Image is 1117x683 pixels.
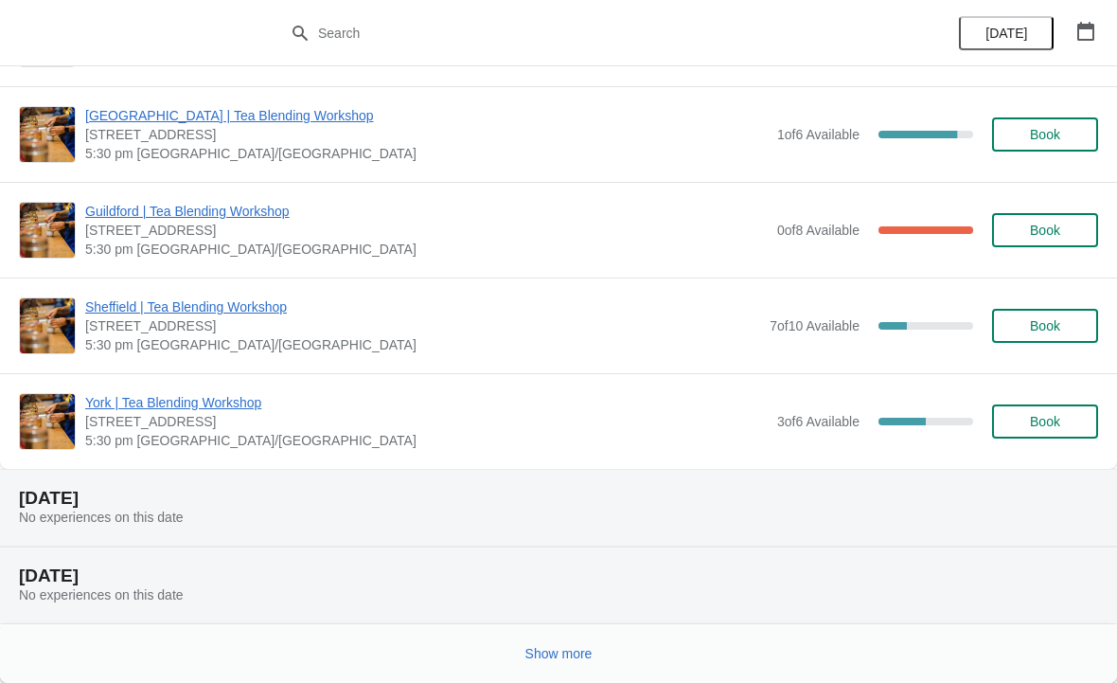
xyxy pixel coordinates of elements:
span: No experiences on this date [19,510,184,525]
span: Show more [525,646,593,661]
span: Book [1030,223,1060,238]
span: Book [1030,414,1060,429]
img: York | Tea Blending Workshop | 73 Low Petergate, YO1 7HY | 5:30 pm Europe/London [20,394,75,449]
span: No experiences on this date [19,587,184,602]
button: [DATE] [959,16,1054,50]
button: Book [992,309,1098,343]
span: Sheffield | Tea Blending Workshop [85,297,760,316]
h2: [DATE] [19,489,1098,508]
button: Show more [518,637,600,671]
span: 0 of 8 Available [777,223,860,238]
span: 5:30 pm [GEOGRAPHIC_DATA]/[GEOGRAPHIC_DATA] [85,431,768,450]
span: Book [1030,318,1060,333]
span: 1 of 6 Available [777,127,860,142]
span: 5:30 pm [GEOGRAPHIC_DATA]/[GEOGRAPHIC_DATA] [85,335,760,354]
span: 5:30 pm [GEOGRAPHIC_DATA]/[GEOGRAPHIC_DATA] [85,144,768,163]
span: 7 of 10 Available [770,318,860,333]
span: [GEOGRAPHIC_DATA] | Tea Blending Workshop [85,106,768,125]
button: Book [992,213,1098,247]
span: York | Tea Blending Workshop [85,393,768,412]
span: [STREET_ADDRESS] [85,412,768,431]
span: [STREET_ADDRESS] [85,125,768,144]
span: [STREET_ADDRESS] [85,221,768,240]
button: Book [992,404,1098,439]
span: Guildford | Tea Blending Workshop [85,202,768,221]
span: [DATE] [985,26,1027,41]
h2: [DATE] [19,566,1098,585]
input: Search [317,16,838,50]
span: Book [1030,127,1060,142]
span: 5:30 pm [GEOGRAPHIC_DATA]/[GEOGRAPHIC_DATA] [85,240,768,259]
img: London Covent Garden | Tea Blending Workshop | 11 Monmouth St, London, WC2H 9DA | 5:30 pm Europe/... [20,107,75,162]
img: Guildford | Tea Blending Workshop | 5 Market Street, Guildford, GU1 4LB | 5:30 pm Europe/London [20,203,75,258]
img: Sheffield | Tea Blending Workshop | 76 - 78 Pinstone Street, Sheffield, S1 2HP | 5:30 pm Europe/L... [20,298,75,353]
button: Book [992,117,1098,152]
span: [STREET_ADDRESS] [85,316,760,335]
span: 3 of 6 Available [777,414,860,429]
